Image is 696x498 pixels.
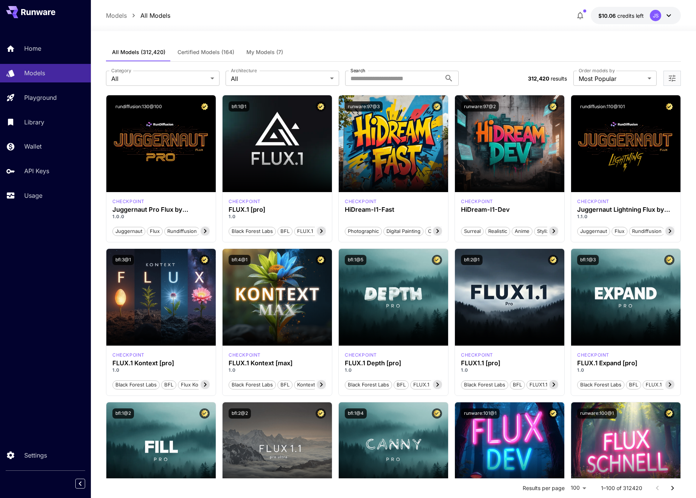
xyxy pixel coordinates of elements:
[112,49,165,56] span: All Models (312,420)
[345,360,442,367] h3: FLUX.1 Depth [pro]
[112,198,145,205] div: FLUX.1 D
[229,101,249,112] button: bfl:1@1
[112,360,210,367] h3: FLUX.1 Kontext [pro]
[384,228,423,235] span: Digital Painting
[345,352,377,358] p: checkpoint
[510,380,525,389] button: BFL
[626,381,641,389] span: BFL
[461,226,484,236] button: Surreal
[527,381,563,389] span: FLUX1.1 [pro]
[278,228,292,235] span: BFL
[523,484,565,492] p: Results per page
[165,228,199,235] span: rundiffusion
[178,381,213,389] span: Flux Kontext
[345,352,377,358] div: fluxpro
[140,11,170,20] p: All Models
[461,367,558,374] p: 1.0
[316,255,326,265] button: Certified Model – Vetted for best performance and includes a commercial license.
[577,360,674,367] h3: FLUX.1 Expand [pro]
[229,206,326,213] h3: FLUX.1 [pro]
[577,255,599,265] button: bfl:1@3
[229,360,326,367] h3: FLUX.1 Kontext [max]
[665,481,680,496] button: Go to next page
[24,142,42,151] p: Wallet
[112,101,165,112] button: rundiffusion:130@100
[512,228,532,235] span: Anime
[112,213,210,220] p: 1.0.0
[461,206,558,213] h3: HiDream-I1-Dev
[294,226,329,236] button: FLUX.1 [pro]
[246,49,283,56] span: My Models (7)
[629,226,665,236] button: rundiffusion
[579,67,615,74] label: Order models by
[577,101,628,112] button: rundiffusion:110@101
[578,228,610,235] span: juggernaut
[345,408,367,419] button: bfl:1@4
[345,228,381,235] span: Photographic
[112,352,145,358] p: checkpoint
[577,213,674,220] p: 1.1.0
[461,101,499,112] button: runware:97@2
[461,198,493,205] div: HiDream Dev
[112,206,210,213] div: Juggernaut Pro Flux by RunDiffusion
[410,380,461,389] button: FLUX.1 Depth [pro]
[112,352,145,358] div: FLUX.1 Kontext [pro]
[485,226,510,236] button: Realistic
[164,226,200,236] button: rundiffusion
[568,482,589,493] div: 100
[612,226,627,236] button: flux
[394,380,409,389] button: BFL
[229,381,276,389] span: Black Forest Labs
[664,255,674,265] button: Certified Model – Vetted for best performance and includes a commercial license.
[461,360,558,367] h3: FLUX1.1 [pro]
[229,380,276,389] button: Black Forest Labs
[147,228,162,235] span: flux
[612,228,627,235] span: flux
[534,228,558,235] span: Stylized
[277,226,293,236] button: BFL
[112,226,145,236] button: juggernaut
[161,380,176,389] button: BFL
[178,380,213,389] button: Flux Kontext
[579,74,645,83] span: Most Popular
[577,206,674,213] h3: Juggernaut Lightning Flux by RunDiffusion
[345,381,392,389] span: Black Forest Labs
[345,198,377,205] div: HiDream Fast
[578,381,624,389] span: Black Forest Labs
[664,408,674,419] button: Certified Model – Vetted for best performance and includes a commercial license.
[432,408,442,419] button: Certified Model – Vetted for best performance and includes a commercial license.
[461,408,500,419] button: runware:101@1
[461,228,483,235] span: Surreal
[668,74,677,83] button: Open more filters
[383,226,424,236] button: Digital Painting
[178,49,234,56] span: Certified Models (164)
[229,367,326,374] p: 1.0
[112,380,160,389] button: Black Forest Labs
[277,380,293,389] button: BFL
[577,226,610,236] button: juggernaut
[24,451,47,460] p: Settings
[577,352,609,358] p: checkpoint
[278,381,292,389] span: BFL
[461,352,493,358] div: fluxpro
[526,380,564,389] button: FLUX1.1 [pro]
[577,198,609,205] div: FLUX.1 D
[432,101,442,112] button: Certified Model – Vetted for best performance and includes a commercial license.
[486,228,510,235] span: Realistic
[111,74,207,83] span: All
[577,352,609,358] div: fluxpro
[229,226,276,236] button: Black Forest Labs
[113,228,145,235] span: juggernaut
[350,67,365,74] label: Search
[24,93,57,102] p: Playground
[528,75,549,82] span: 312,420
[106,11,127,20] a: Models
[425,226,454,236] button: Cinematic
[229,408,251,419] button: bfl:2@2
[598,12,644,20] div: $10.05898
